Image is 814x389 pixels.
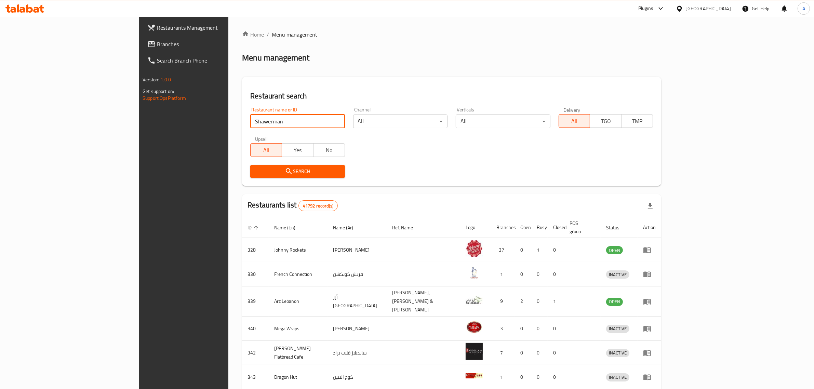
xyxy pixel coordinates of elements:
div: Menu [643,246,656,254]
td: [PERSON_NAME],[PERSON_NAME] & [PERSON_NAME] [387,286,461,317]
td: Arz Lebanon [269,286,328,317]
span: Ref. Name [392,224,422,232]
span: INACTIVE [606,325,629,333]
span: INACTIVE [606,373,629,381]
a: Branches [142,36,275,52]
div: INACTIVE [606,373,629,381]
th: Branches [491,217,515,238]
div: Menu [643,373,656,381]
img: Sandella's Flatbread Cafe [466,343,483,360]
td: 0 [531,341,548,365]
td: سانديلاز فلات براد [328,341,387,365]
img: Dragon Hut [466,367,483,384]
td: 37 [491,238,515,262]
td: 3 [491,317,515,341]
td: 0 [515,317,531,341]
td: 0 [515,238,531,262]
td: Mega Wraps [269,317,328,341]
td: أرز [GEOGRAPHIC_DATA] [328,286,387,317]
button: All [250,143,282,157]
img: French Connection [466,264,483,281]
h2: Restaurants list [248,200,338,211]
td: فرنش كونكشن [328,262,387,286]
td: 0 [548,262,564,286]
span: 41792 record(s) [299,203,337,209]
td: [PERSON_NAME] [328,238,387,262]
td: 0 [531,286,548,317]
span: Name (Ar) [333,224,362,232]
td: 0 [548,238,564,262]
div: Menu [643,324,656,333]
button: TMP [621,114,653,128]
span: Yes [285,145,311,155]
a: Restaurants Management [142,19,275,36]
button: TGO [590,114,622,128]
span: Search Branch Phone [157,56,270,65]
div: Menu [643,297,656,306]
div: Export file [642,198,658,214]
span: INACTIVE [606,271,629,279]
a: Support.OpsPlatform [143,94,186,103]
span: TMP [624,116,650,126]
span: Restaurants Management [157,24,270,32]
span: A [802,5,805,12]
div: All [456,115,550,128]
button: No [313,143,345,157]
span: Version: [143,75,159,84]
td: 9 [491,286,515,317]
div: All [353,115,448,128]
td: 0 [515,341,531,365]
td: [PERSON_NAME] [328,317,387,341]
span: Name (En) [274,224,304,232]
span: All [253,145,279,155]
span: 1.0.0 [160,75,171,84]
span: OPEN [606,298,623,306]
th: Busy [531,217,548,238]
td: 1 [531,238,548,262]
label: Delivery [563,107,581,112]
div: Menu [643,349,656,357]
span: No [316,145,342,155]
nav: breadcrumb [242,30,661,39]
div: Plugins [638,4,653,13]
td: Johnny Rockets [269,238,328,262]
td: 7 [491,341,515,365]
td: [PERSON_NAME] Flatbread Cafe [269,341,328,365]
td: 1 [548,286,564,317]
span: Branches [157,40,270,48]
input: Search for restaurant name or ID.. [250,115,345,128]
th: Closed [548,217,564,238]
button: Yes [282,143,313,157]
td: 1 [491,262,515,286]
th: Action [638,217,661,238]
button: All [559,114,590,128]
td: 0 [548,317,564,341]
img: Mega Wraps [466,319,483,336]
span: POS group [570,219,592,236]
span: OPEN [606,246,623,254]
h2: Menu management [242,52,309,63]
td: 0 [531,317,548,341]
th: Logo [460,217,491,238]
span: Status [606,224,628,232]
td: 0 [548,341,564,365]
div: Menu [643,270,656,278]
div: Total records count [298,200,338,211]
span: Menu management [272,30,317,39]
h2: Restaurant search [250,91,653,101]
span: TGO [593,116,619,126]
td: 2 [515,286,531,317]
button: Search [250,165,345,178]
img: Johnny Rockets [466,240,483,257]
span: ID [248,224,261,232]
span: All [562,116,588,126]
img: Arz Lebanon [466,292,483,309]
span: INACTIVE [606,349,629,357]
td: French Connection [269,262,328,286]
a: Search Branch Phone [142,52,275,69]
label: Upsell [255,136,268,141]
span: Search [256,167,339,176]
